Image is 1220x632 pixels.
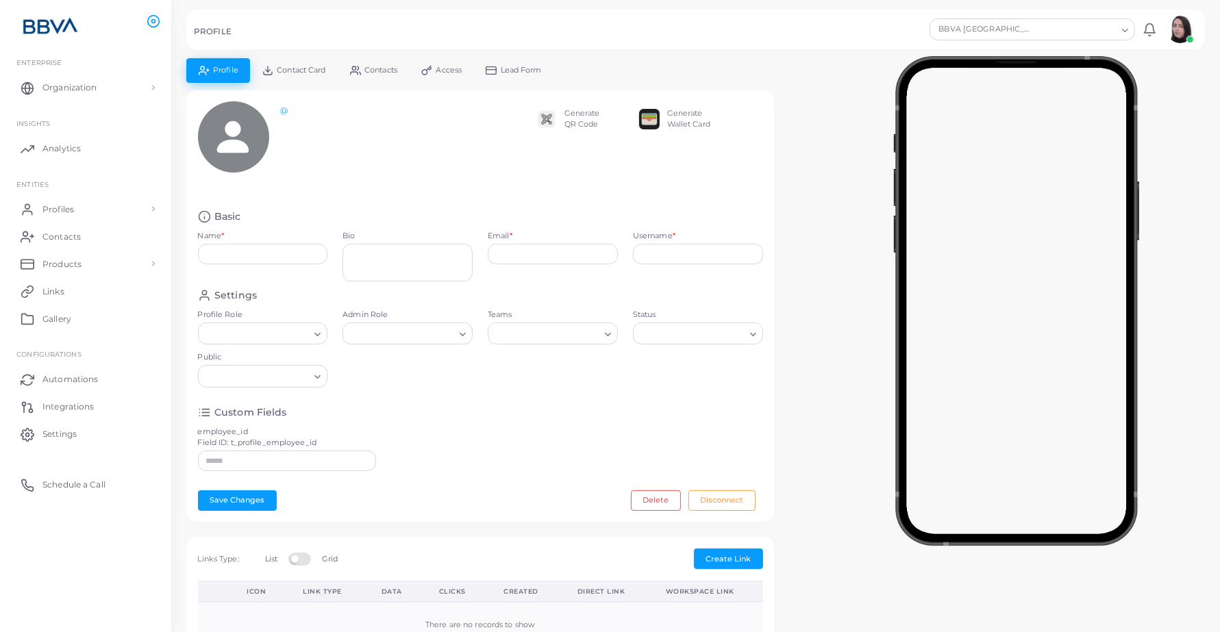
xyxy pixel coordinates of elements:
[343,309,473,320] label: Admin Role
[42,313,71,325] span: Gallery
[488,231,512,242] label: Email
[322,554,338,565] label: Grid
[639,327,745,342] input: Search for option
[633,231,675,242] label: Username
[503,587,547,596] div: Created
[343,231,473,242] label: Bio
[436,66,462,74] span: Access
[42,286,64,298] span: Links
[364,66,397,74] span: Contacts
[204,327,310,342] input: Search for option
[10,135,161,162] a: Analytics
[343,323,473,344] div: Search for option
[694,548,763,569] button: Create Link
[42,479,105,491] span: Schedule a Call
[303,587,351,596] div: Link Type
[501,66,542,74] span: Lead Form
[12,13,88,38] img: logo
[42,142,81,155] span: Analytics
[10,277,161,305] a: Links
[349,327,454,342] input: Search for option
[42,203,74,216] span: Profiles
[198,352,328,363] label: Public
[488,309,618,320] label: Teams
[42,428,77,440] span: Settings
[198,427,316,448] label: employee_id Field ID: t_profile_employee_id
[1162,16,1197,43] a: avatar
[564,108,600,130] div: Generate QR Code
[536,109,557,129] img: qr2.png
[633,309,763,320] label: Status
[577,587,636,596] div: Direct Link
[42,231,81,243] span: Contacts
[280,105,288,115] a: @
[382,587,409,596] div: Data
[633,323,763,344] div: Search for option
[213,620,748,631] div: There are no records to show
[10,74,161,101] a: Organization
[10,223,161,250] a: Contacts
[198,581,232,602] th: Action
[488,323,618,344] div: Search for option
[439,587,473,596] div: Clicks
[214,289,257,302] h4: Settings
[42,401,94,413] span: Integrations
[666,587,748,596] div: Workspace Link
[198,365,328,387] div: Search for option
[194,27,232,36] h5: PROFILE
[10,250,161,277] a: Products
[214,210,241,223] h4: Basic
[42,373,98,385] span: Automations
[10,393,161,420] a: Integrations
[198,231,225,242] label: Name
[204,369,310,384] input: Search for option
[688,490,756,511] button: Disconnect
[16,119,50,127] span: INSIGHTS
[10,195,161,223] a: Profiles
[42,81,97,94] span: Organization
[198,490,277,511] button: Save Changes
[10,366,161,393] a: Automations
[277,66,325,74] span: Contact Card
[42,258,82,270] span: Products
[247,587,273,596] div: Icon
[930,18,1135,40] div: Search for option
[198,554,239,564] span: Links Type:
[937,23,1036,36] span: BBVA [GEOGRAPHIC_DATA]
[893,56,1139,546] img: phone-mock.b55596b7.png
[16,58,62,66] span: Enterprise
[16,180,49,188] span: ENTITIES
[1038,22,1117,37] input: Search for option
[213,66,238,74] span: Profile
[667,108,710,130] div: Generate Wallet Card
[639,109,660,129] img: apple-wallet.png
[10,305,161,332] a: Gallery
[10,420,161,448] a: Settings
[198,323,328,344] div: Search for option
[10,471,161,498] a: Schedule a Call
[631,490,681,511] button: Delete
[214,406,286,419] h4: Custom Fields
[1167,16,1194,43] img: avatar
[706,554,751,564] span: Create Link
[490,327,599,342] input: Search for option
[16,350,82,358] span: Configurations
[198,309,328,320] label: Profile Role
[265,554,277,565] label: List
